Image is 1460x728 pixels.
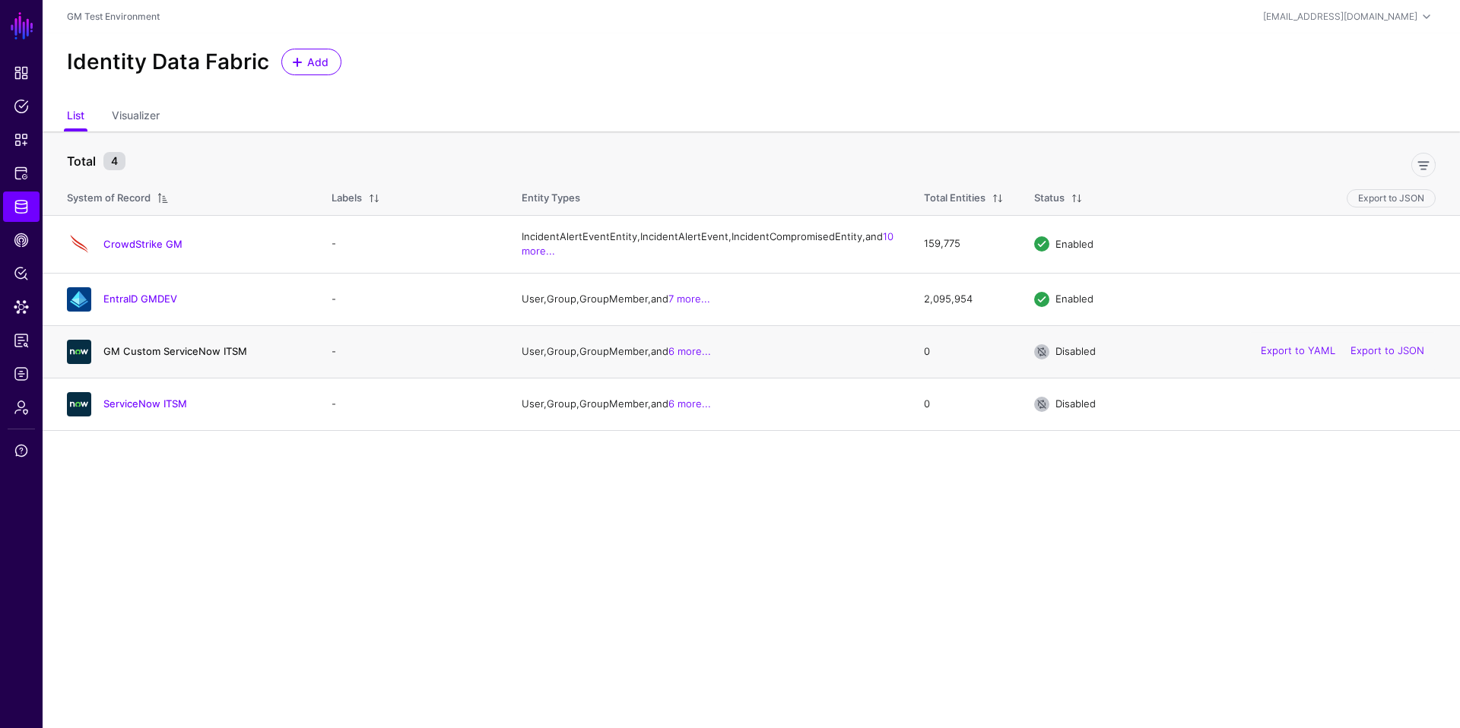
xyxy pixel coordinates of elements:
span: Protected Systems [14,166,29,181]
span: Policies [14,99,29,114]
div: Total Entities [924,191,985,206]
td: IncidentAlertEventEntity, IncidentAlertEvent, IncidentCompromisedEntity, and [506,215,909,273]
img: svg+xml;base64,PHN2ZyB3aWR0aD0iNjQiIGhlaWdodD0iNjQiIHZpZXdCb3g9IjAgMCA2NCA2NCIgZmlsbD0ibm9uZSIgeG... [67,340,91,364]
span: Enabled [1055,237,1093,249]
a: ServiceNow ITSM [103,397,187,410]
a: 7 more... [668,293,710,305]
a: Dashboard [3,58,40,88]
a: List [67,103,84,131]
span: Logs [14,366,29,381]
a: Snippets [3,125,40,155]
a: Protected Systems [3,158,40,188]
small: 4 [103,152,125,170]
span: Entity Types [522,191,580,204]
img: svg+xml;base64,PHN2ZyB3aWR0aD0iNjQiIGhlaWdodD0iNjQiIHZpZXdCb3g9IjAgMCA2NCA2NCIgZmlsbD0ibm9uZSIgeG... [67,392,91,416]
a: Logs [3,359,40,389]
a: Export to YAML [1261,345,1335,357]
span: Access Reporting [14,333,29,348]
strong: Total [67,154,96,169]
div: Labels [332,191,362,206]
span: Admin [14,400,29,415]
span: Disabled [1055,345,1096,357]
span: Snippets [14,132,29,147]
div: System of Record [67,191,151,206]
td: - [316,325,506,378]
a: Policies [3,91,40,122]
td: - [316,215,506,273]
span: Data Lens [14,299,29,315]
span: CAEP Hub [14,233,29,248]
a: Visualizer [112,103,160,131]
img: svg+xml;base64,PHN2ZyB3aWR0aD0iNjQiIGhlaWdodD0iNjQiIHZpZXdCb3g9IjAgMCA2NCA2NCIgZmlsbD0ibm9uZSIgeG... [67,232,91,256]
a: GM Custom ServiceNow ITSM [103,345,247,357]
div: [EMAIL_ADDRESS][DOMAIN_NAME] [1263,10,1417,24]
a: Access Reporting [3,325,40,356]
td: 0 [909,325,1019,378]
a: SGNL [9,9,35,43]
td: - [316,378,506,430]
a: EntraID GMDEV [103,293,177,305]
td: User, Group, GroupMember, and [506,273,909,325]
h2: Identity Data Fabric [67,49,269,75]
a: 6 more... [668,345,711,357]
a: Export to JSON [1350,345,1424,357]
a: Data Lens [3,292,40,322]
span: Identity Data Fabric [14,199,29,214]
button: Export to JSON [1347,189,1436,207]
span: Enabled [1055,293,1093,305]
a: CAEP Hub [3,225,40,255]
span: Policy Lens [14,266,29,281]
a: Add [281,49,341,75]
td: User, Group, GroupMember, and [506,325,909,378]
td: 2,095,954 [909,273,1019,325]
a: CrowdStrike GM [103,238,182,250]
td: - [316,273,506,325]
a: 6 more... [668,397,711,410]
td: User, Group, GroupMember, and [506,378,909,430]
td: 0 [909,378,1019,430]
span: Add [306,54,331,70]
a: GM Test Environment [67,11,160,22]
span: Support [14,443,29,458]
a: Policy Lens [3,258,40,289]
td: 159,775 [909,215,1019,273]
img: svg+xml;base64,PHN2ZyB3aWR0aD0iNjQiIGhlaWdodD0iNjQiIHZpZXdCb3g9IjAgMCA2NCA2NCIgZmlsbD0ibm9uZSIgeG... [67,287,91,312]
div: Status [1034,191,1065,206]
a: Admin [3,392,40,423]
span: Dashboard [14,65,29,81]
span: Disabled [1055,397,1096,410]
a: Identity Data Fabric [3,191,40,222]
